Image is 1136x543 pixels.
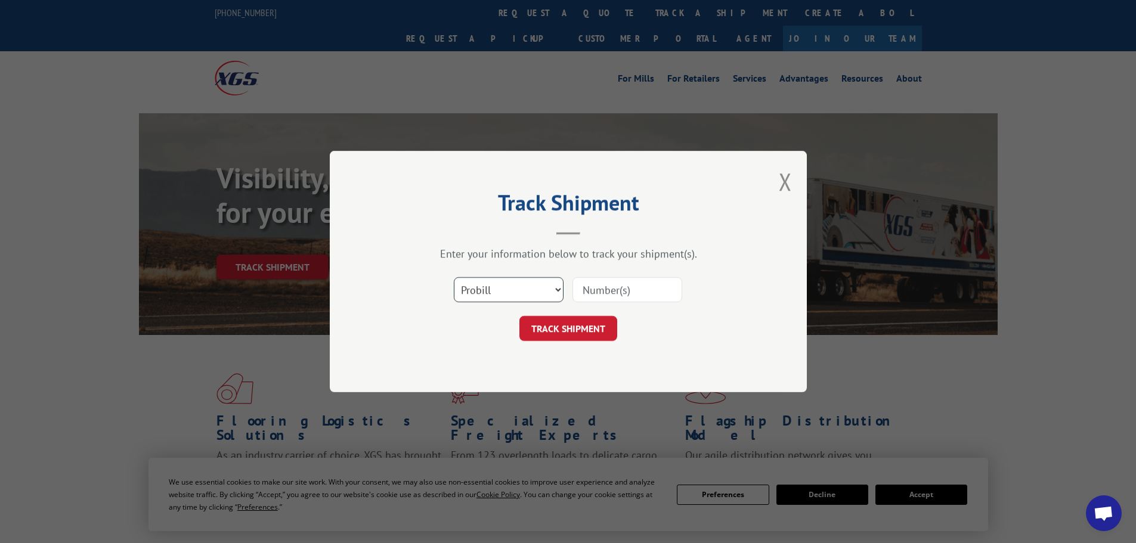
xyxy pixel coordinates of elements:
[519,316,617,341] button: TRACK SHIPMENT
[389,194,747,217] h2: Track Shipment
[389,247,747,260] div: Enter your information below to track your shipment(s).
[1086,495,1122,531] div: Open chat
[779,166,792,197] button: Close modal
[572,277,682,302] input: Number(s)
